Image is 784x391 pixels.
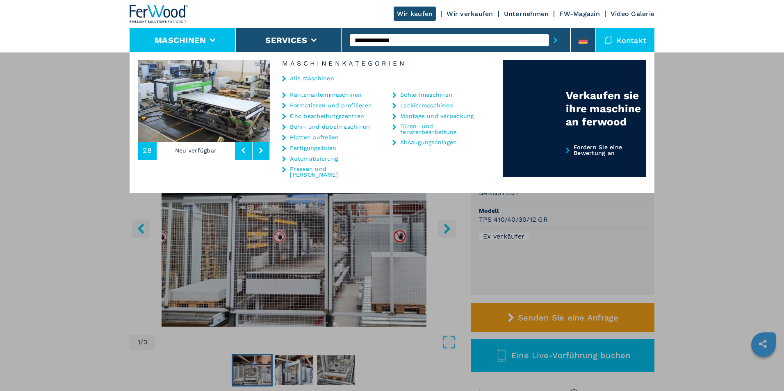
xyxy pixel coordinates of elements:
[400,102,453,108] a: Lackiermaschinen
[270,60,503,67] h6: Maschinenkategorien
[290,145,336,151] a: Fertigungslinien
[503,144,646,177] a: Fordern Sie eine Bewertung an
[290,134,339,140] a: Platten aufteilen
[290,92,362,98] a: Kantenanleimmaschinen
[400,113,474,119] a: Montage und verpackung
[157,141,235,160] p: Neu verfügbar
[596,28,654,52] div: Kontakt
[290,124,370,130] a: Bohr- und dübelmaschinen
[400,92,452,98] a: Schleifmaschinen
[400,123,482,135] a: Türen- und fensterbearbeitung
[566,89,646,128] div: Verkaufen sie ihre maschine an ferwood
[143,147,152,154] span: 28
[447,10,493,18] a: Wir verkaufen
[290,113,364,119] a: Cnc bearbeitungszentren
[504,10,549,18] a: Unternehmen
[290,156,338,161] a: Automatisierung
[394,7,436,21] a: Wir kaufen
[400,139,457,145] a: Absaugungsanlagen
[611,10,654,18] a: Video Galerie
[138,60,270,142] img: image
[290,166,372,177] a: Pressen und [PERSON_NAME]
[549,31,562,50] button: submit-button
[155,35,206,45] button: Maschinen
[270,60,402,142] img: image
[130,5,189,23] img: Ferwood
[559,10,600,18] a: FW-Magazin
[604,36,613,44] img: Kontakt
[265,35,307,45] button: Services
[290,75,334,81] a: Alle Maschinen
[290,102,372,108] a: Formatieren und profilieren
